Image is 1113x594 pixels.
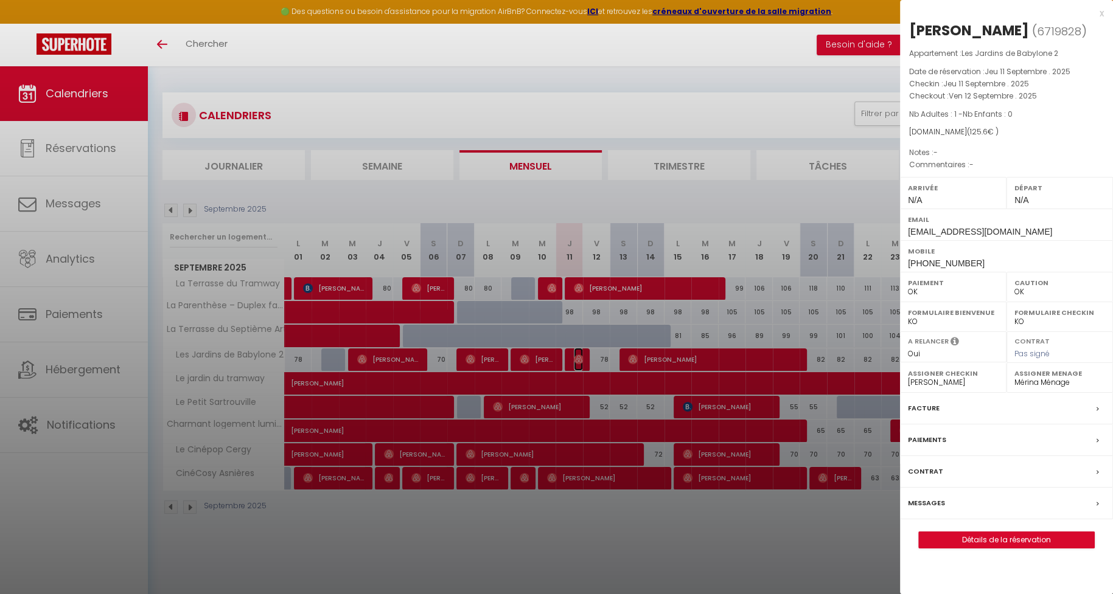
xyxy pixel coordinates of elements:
p: Notes : [909,147,1104,159]
span: ( ) [1032,22,1087,40]
span: 6719828 [1037,24,1081,39]
label: Paiements [908,433,946,446]
label: Messages [908,497,945,509]
label: Facture [908,402,940,415]
div: x [900,6,1104,21]
span: N/A [908,195,922,205]
span: 125.6 [970,126,988,137]
span: Pas signé [1014,348,1050,359]
label: Formulaire Bienvenue [908,306,999,319]
span: Jeu 11 Septembre . 2025 [985,66,1070,77]
p: Date de réservation : [909,66,1104,78]
label: Assigner Checkin [908,367,999,379]
span: ( € ) [967,126,999,137]
label: Départ [1014,182,1105,194]
span: Jeu 11 Septembre . 2025 [943,78,1029,89]
span: - [933,147,938,157]
span: [PHONE_NUMBER] [908,258,985,268]
span: N/A [1014,195,1028,205]
a: Détails de la réservation [919,532,1094,548]
button: Ouvrir le widget de chat LiveChat [10,5,46,41]
label: Assigner Menage [1014,367,1105,379]
span: - [969,159,974,170]
span: Les Jardins de Babylone 2 [961,48,1058,58]
p: Checkout : [909,90,1104,102]
label: Email [908,213,1105,226]
span: [EMAIL_ADDRESS][DOMAIN_NAME] [908,227,1052,237]
i: Sélectionner OUI si vous souhaiter envoyer les séquences de messages post-checkout [951,336,959,350]
label: Caution [1014,277,1105,289]
span: Nb Adultes : 1 - [909,109,1013,119]
label: Formulaire Checkin [1014,306,1105,319]
span: Ven 12 Septembre . 2025 [949,91,1037,101]
button: Détails de la réservation [918,531,1095,548]
div: [PERSON_NAME] [909,21,1029,40]
label: Contrat [908,465,943,478]
label: Paiement [908,277,999,289]
div: [DOMAIN_NAME] [909,126,1104,138]
label: Contrat [1014,336,1050,344]
label: Mobile [908,245,1105,257]
label: A relancer [908,336,949,347]
p: Commentaires : [909,159,1104,171]
iframe: Chat [1061,539,1104,585]
p: Checkin : [909,78,1104,90]
label: Arrivée [908,182,999,194]
span: Nb Enfants : 0 [963,109,1013,119]
p: Appartement : [909,47,1104,60]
